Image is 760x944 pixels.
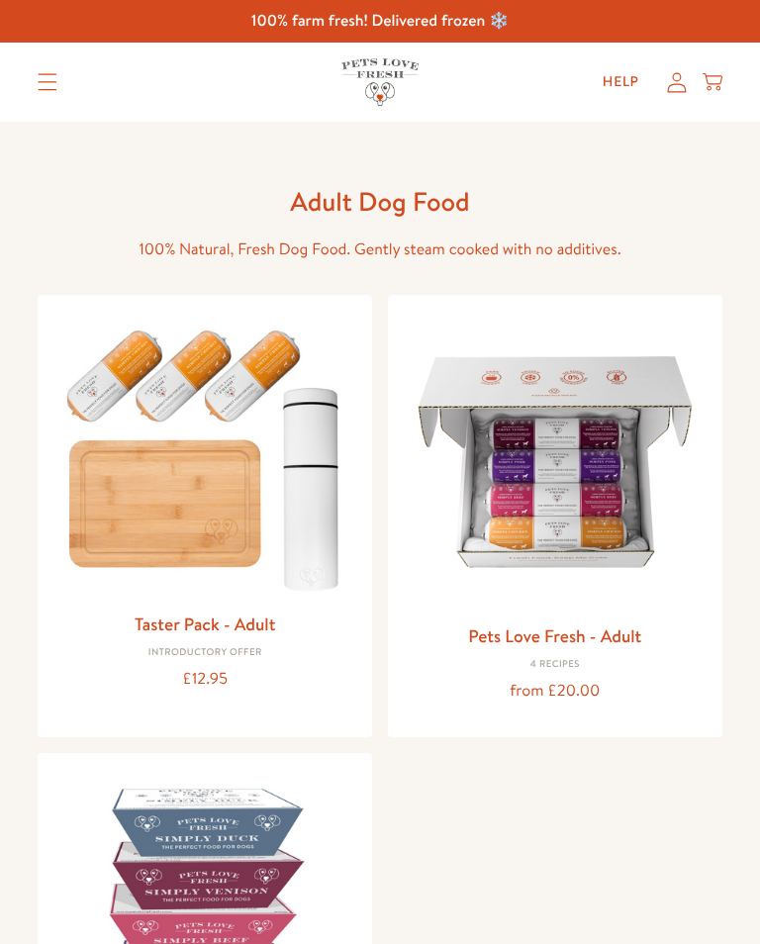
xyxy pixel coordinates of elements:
h1: Adult Dog Food [63,185,697,219]
summary: Translation missing: en.sections.header.menu [22,57,73,107]
a: Taster Pack - Adult [135,612,275,636]
div: £12.95 [53,666,356,693]
div: 4 Recipes [404,659,707,671]
a: Pets Love Fresh - Adult [468,623,641,648]
a: Help [587,62,655,102]
img: Pets Love Fresh - Adult [404,311,707,614]
div: Introductory Offer [53,647,356,659]
div: from £20.00 [404,678,707,705]
span: 100% Natural, Fresh Dog Food. Gently steam cooked with no additives. [139,238,620,260]
img: Taster Pack - Adult [53,311,356,601]
img: Pets Love Fresh [341,58,419,105]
